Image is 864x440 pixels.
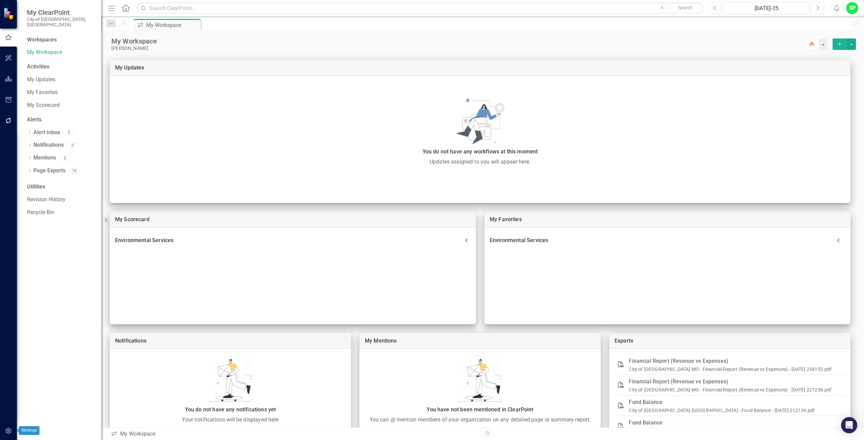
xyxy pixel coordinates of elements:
[113,158,847,166] div: Updates assigned to you will appear here.
[33,167,65,175] a: Page Exports
[27,36,57,44] div: Workspaces
[629,408,815,413] a: City of [GEOGRAPHIC_DATA] [GEOGRAPHIC_DATA] - Fund Balance - [DATE] 212136.pdf
[847,38,856,50] button: select merge strategy
[490,236,832,245] div: Environmental Services
[27,49,94,56] a: My Workspace
[111,46,804,51] div: [PERSON_NAME]
[629,377,840,386] div: Financial Report (Revenue vs Expenses)
[3,8,15,20] img: ClearPoint Strategy
[629,418,840,428] div: Fund Balance
[19,426,39,435] div: Settings
[27,209,94,216] a: Recycle Bin
[111,37,804,46] div: My Workspace
[113,416,348,424] div: Your notifications will be displayed here
[115,236,462,245] div: Environmental Services
[146,21,199,29] div: My Workspace
[629,366,832,372] a: City of [GEOGRAPHIC_DATA] MO - Financial Report (Revenue vs Expenses) - [DATE] 234152.pdf
[27,183,94,191] div: Utilities
[27,101,94,109] a: My Scorecard
[27,17,94,28] small: City of [GEOGRAPHIC_DATA], [GEOGRAPHIC_DATA]
[833,38,856,50] div: split button
[137,2,704,14] input: Search ClearPoint...
[629,356,840,366] div: Financial Report (Revenue vs Expenses)
[110,233,476,248] div: Environmental Services
[484,233,850,248] div: Environmental Services
[27,89,94,96] a: My Favorites
[723,2,810,14] button: [DATE]-25
[69,168,80,174] div: 19
[33,129,60,137] a: Alert Inbox
[629,398,840,407] div: Fund Balance
[678,5,693,10] span: Search
[115,216,150,223] a: My Scorecard
[67,142,78,148] div: 0
[63,130,74,136] div: 0
[841,417,857,433] div: Open Intercom Messenger
[59,155,70,161] div: 0
[365,338,397,344] a: My Mentions
[33,154,56,162] a: Mentions
[668,3,702,13] button: Search
[27,63,94,71] div: Activities
[363,416,597,424] div: You can @ mention members of your organization on any detailed page or summary report.
[113,405,348,414] div: You do not have any notifications yet
[115,64,144,71] a: My Updates
[115,338,146,344] a: Notifications
[27,196,94,204] a: Revision History
[27,8,94,17] span: My ClearPoint
[363,405,597,414] div: You have not been mentioned in ClearPoint
[846,2,858,14] button: SP
[629,387,832,392] a: City of [GEOGRAPHIC_DATA] MO - Financial Report (Revenue vs Expenses) - [DATE] 221256.pdf
[833,38,847,50] button: select merge strategy
[27,116,94,124] div: Alerts
[27,76,94,84] a: My Updates
[490,216,522,223] a: My Favorites
[113,147,847,156] div: You do not have any workflows at this moment
[615,338,633,344] a: Exports
[111,430,478,438] div: My Workspace
[33,141,64,149] a: Notifications
[726,4,807,12] div: [DATE]-25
